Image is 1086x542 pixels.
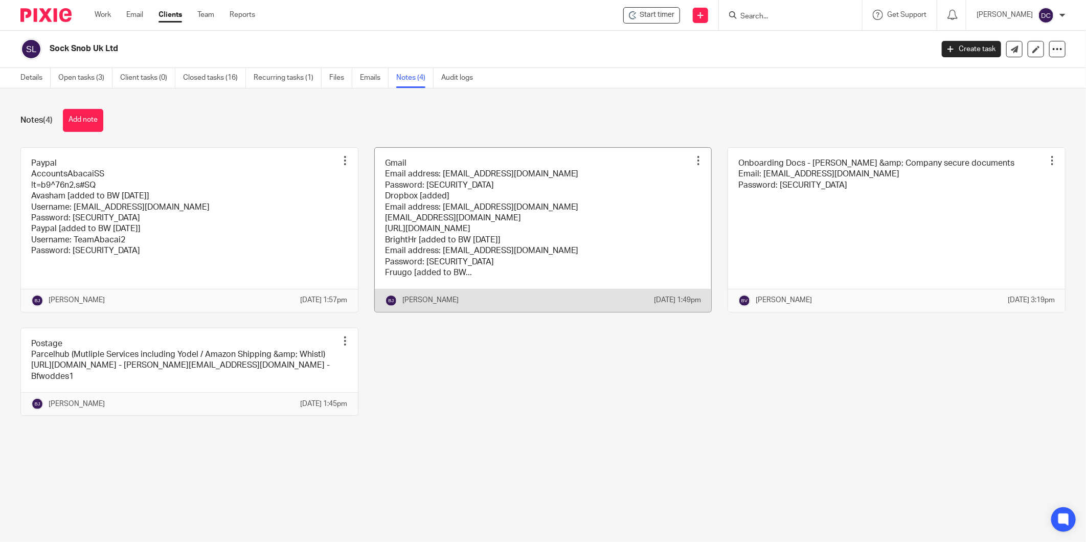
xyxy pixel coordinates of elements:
a: Closed tasks (16) [183,68,246,88]
span: (4) [43,116,53,124]
p: [DATE] 1:57pm [301,295,348,305]
input: Search [739,12,831,21]
a: Open tasks (3) [58,68,112,88]
p: [PERSON_NAME] [49,295,105,305]
img: Pixie [20,8,72,22]
a: Emails [360,68,389,88]
button: Add note [63,109,103,132]
a: Details [20,68,51,88]
span: Start timer [640,10,674,20]
a: Create task [942,41,1001,57]
h2: Sock Snob Uk Ltd [50,43,751,54]
a: Team [197,10,214,20]
p: [PERSON_NAME] [402,295,459,305]
p: [DATE] 1:49pm [654,295,701,305]
img: svg%3E [20,38,42,60]
img: svg%3E [31,398,43,410]
p: [PERSON_NAME] [977,10,1033,20]
img: svg%3E [738,295,751,307]
a: Recurring tasks (1) [254,68,322,88]
p: [PERSON_NAME] [756,295,812,305]
a: Files [329,68,352,88]
p: [DATE] 3:19pm [1008,295,1055,305]
a: Clients [159,10,182,20]
img: svg%3E [31,295,43,307]
a: Email [126,10,143,20]
div: Sock Snob Uk Ltd [623,7,680,24]
img: svg%3E [385,295,397,307]
a: Notes (4) [396,68,434,88]
p: [PERSON_NAME] [49,399,105,409]
a: Audit logs [441,68,481,88]
a: Work [95,10,111,20]
span: Get Support [887,11,926,18]
h1: Notes [20,115,53,126]
a: Client tasks (0) [120,68,175,88]
img: svg%3E [1038,7,1054,24]
a: Reports [230,10,255,20]
p: [DATE] 1:45pm [301,399,348,409]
